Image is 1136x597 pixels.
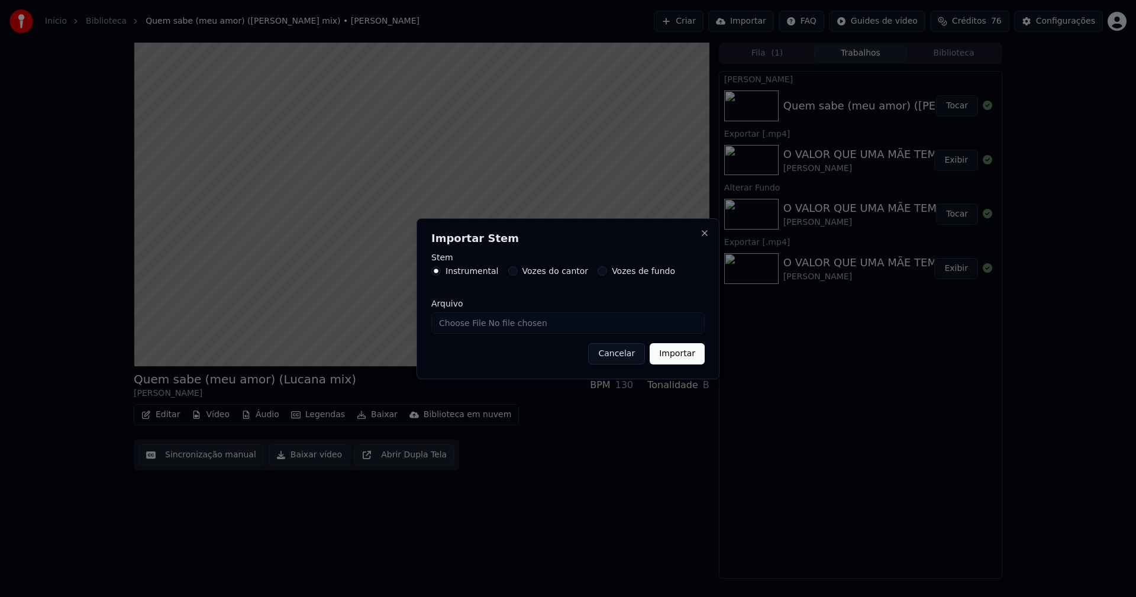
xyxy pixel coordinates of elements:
label: Stem [431,253,705,262]
button: Cancelar [588,343,645,364]
label: Instrumental [446,267,499,275]
label: Vozes do cantor [522,267,589,275]
button: Importar [650,343,705,364]
h2: Importar Stem [431,233,705,244]
label: Vozes de fundo [612,267,675,275]
label: Arquivo [431,299,705,308]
